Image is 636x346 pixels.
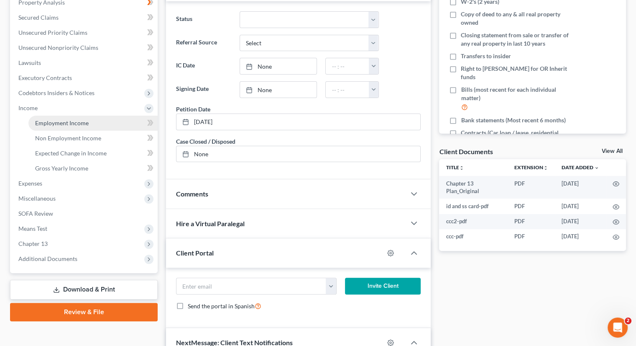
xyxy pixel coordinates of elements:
label: IC Date [172,58,235,75]
iframe: Intercom live chat [608,318,628,338]
td: [DATE] [555,176,606,199]
td: PDF [508,229,555,244]
span: Unsecured Priority Claims [18,29,87,36]
span: Miscellaneous [18,195,56,202]
label: Status [172,11,235,28]
td: PDF [508,199,555,214]
span: Gross Yearly Income [35,165,88,172]
a: Date Added expand_more [562,164,599,170]
span: Non Employment Income [35,134,101,142]
td: [DATE] [555,229,606,244]
input: -- : -- [326,58,369,74]
span: Income [18,104,38,111]
div: Petition Date [176,105,210,114]
span: Hire a Virtual Paralegal [176,219,245,227]
span: Employment Income [35,119,89,127]
span: Expenses [18,180,42,187]
td: PDF [508,176,555,199]
a: View All [602,148,623,154]
a: Non Employment Income [28,131,158,146]
td: ccc2-pdf [439,214,508,229]
a: Employment Income [28,116,158,131]
a: Download & Print [10,280,158,300]
td: id and ss card-pdf [439,199,508,214]
span: Bank statements (Most recent 6 months) [461,116,565,124]
i: unfold_more [459,165,464,170]
span: 2 [625,318,631,324]
span: Contracts (Car loan / lease, residential lease, furniture purchase / lease) [461,129,572,145]
i: unfold_more [543,165,548,170]
div: Client Documents [439,147,493,156]
a: Lawsuits [12,55,158,70]
span: Bills (most recent for each individual matter) [461,85,572,102]
span: Expected Change in Income [35,150,107,157]
td: [DATE] [555,214,606,229]
span: Client Portal [176,249,214,257]
a: Unsecured Priority Claims [12,25,158,40]
span: SOFA Review [18,210,53,217]
span: Secured Claims [18,14,59,21]
a: Gross Yearly Income [28,161,158,176]
a: Expected Change in Income [28,146,158,161]
a: Secured Claims [12,10,158,25]
span: Closing statement from sale or transfer of any real property in last 10 years [461,31,572,48]
span: Copy of deed to any & all real property owned [461,10,572,27]
a: [DATE] [176,114,420,130]
a: Executory Contracts [12,70,158,85]
a: Titleunfold_more [446,164,464,170]
span: Additional Documents [18,255,77,262]
span: Codebtors Insiders & Notices [18,89,95,96]
td: Chapter 13 Plan_Original [439,176,508,199]
a: Unsecured Nonpriority Claims [12,40,158,55]
span: Means Test [18,225,47,232]
a: Extensionunfold_more [514,164,548,170]
span: Executory Contracts [18,74,72,81]
a: None [176,146,420,162]
label: Referral Source [172,35,235,52]
td: ccc-pdf [439,229,508,244]
a: None [240,82,317,98]
span: Transfers to insider [461,52,511,60]
span: Comments [176,190,208,198]
div: Case Closed / Disposed [176,137,235,146]
span: Chapter 13 [18,240,48,247]
button: Invite Client [345,278,421,294]
input: Enter email [176,278,326,294]
a: None [240,58,317,74]
span: Send the portal in Spanish [188,302,255,310]
label: Signing Date [172,81,235,98]
a: Review & File [10,303,158,321]
td: [DATE] [555,199,606,214]
span: Unsecured Nonpriority Claims [18,44,98,51]
a: SOFA Review [12,206,158,221]
span: Right to [PERSON_NAME] for OR Inherit funds [461,65,572,81]
i: expand_more [594,165,599,170]
span: Lawsuits [18,59,41,66]
td: PDF [508,214,555,229]
input: -- : -- [326,82,369,98]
